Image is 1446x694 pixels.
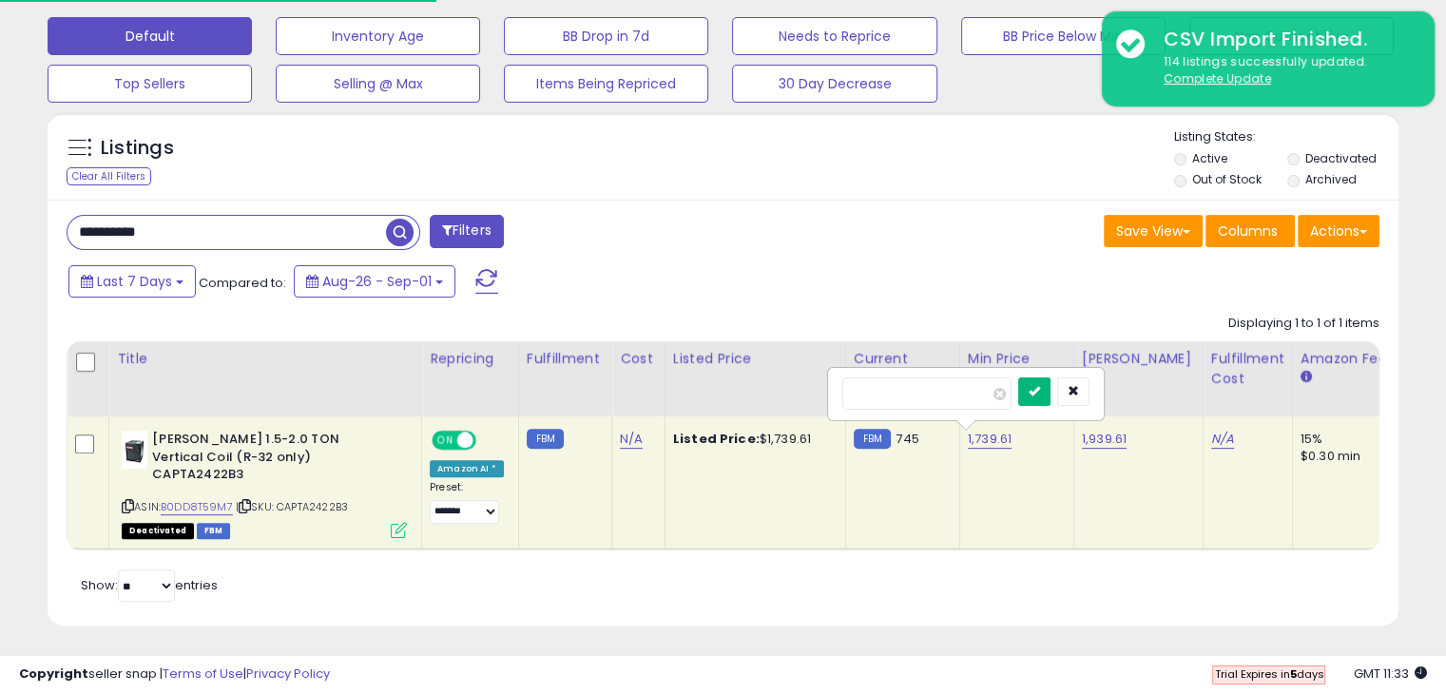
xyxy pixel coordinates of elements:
span: 745 [896,430,918,448]
a: N/A [620,430,643,449]
span: FBM [197,523,231,539]
small: FBM [854,429,891,449]
div: Min Price [968,349,1066,369]
span: Compared to: [199,274,286,292]
div: Repricing [430,349,511,369]
span: OFF [473,433,504,449]
button: BB Price Below Min [961,17,1166,55]
div: Listed Price [673,349,838,369]
span: Columns [1218,222,1278,241]
button: Needs to Reprice [732,17,936,55]
button: Save View [1104,215,1203,247]
button: Last 7 Days [68,265,196,298]
a: N/A [1211,430,1234,449]
b: [PERSON_NAME] 1.5-2.0 TON Vertical Coil (R-32 only) CAPTA2422B3 [152,431,383,489]
a: B0DD8T59M7 [161,499,233,515]
button: BB Drop in 7d [504,17,708,55]
div: Cost [620,349,657,369]
div: ASIN: [122,431,407,536]
span: Aug-26 - Sep-01 [322,272,432,291]
small: FBM [527,429,564,449]
label: Active [1192,150,1227,166]
small: Amazon Fees. [1301,369,1312,386]
div: 114 listings successfully updated. [1149,53,1420,88]
button: Selling @ Max [276,65,480,103]
div: seller snap | | [19,665,330,684]
button: Actions [1298,215,1379,247]
label: Archived [1304,171,1356,187]
span: All listings that are unavailable for purchase on Amazon for any reason other than out-of-stock [122,523,194,539]
span: Show: entries [81,576,218,594]
button: Filters [430,215,504,248]
b: Listed Price: [673,430,760,448]
div: $1,739.61 [673,431,831,448]
div: Fulfillment Cost [1211,349,1284,389]
span: | SKU: CAPTA2422B3 [236,499,348,514]
a: 1,939.61 [1082,430,1127,449]
div: Clear All Filters [67,167,151,185]
p: Listing States: [1174,128,1398,146]
a: 1,739.61 [968,430,1012,449]
span: 2025-09-9 11:33 GMT [1354,665,1427,683]
div: Preset: [430,481,504,524]
div: Title [117,349,414,369]
div: Displaying 1 to 1 of 1 items [1228,315,1379,333]
div: Fulfillment [527,349,604,369]
button: Aug-26 - Sep-01 [294,265,455,298]
a: Terms of Use [163,665,243,683]
label: Out of Stock [1192,171,1262,187]
span: ON [434,433,457,449]
button: Items Being Repriced [504,65,708,103]
span: Trial Expires in days [1214,666,1323,682]
span: Last 7 Days [97,272,172,291]
button: Inventory Age [276,17,480,55]
div: Current Buybox Price [854,349,952,389]
button: 30 Day Decrease [732,65,936,103]
button: Top Sellers [48,65,252,103]
img: 21KT3k0RRfL._SL40_.jpg [122,431,147,469]
u: Complete Update [1164,70,1271,87]
div: Amazon AI * [430,460,504,477]
label: Deactivated [1304,150,1376,166]
button: Default [48,17,252,55]
a: Privacy Policy [246,665,330,683]
div: [PERSON_NAME] [1082,349,1195,369]
div: CSV Import Finished. [1149,26,1420,53]
strong: Copyright [19,665,88,683]
button: Columns [1205,215,1295,247]
h5: Listings [101,135,174,162]
b: 5 [1289,666,1296,682]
